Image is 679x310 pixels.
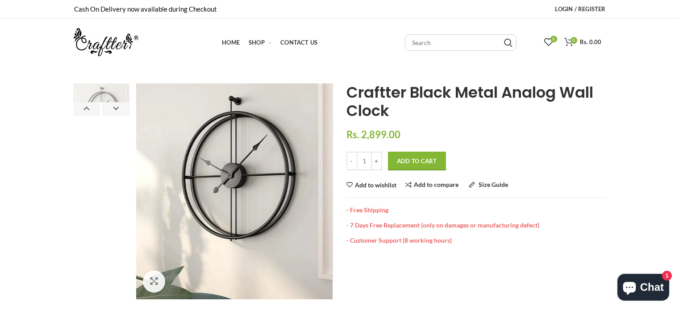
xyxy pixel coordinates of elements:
a: 0 [540,33,558,51]
img: RHP-18_150x_crop_center.jpg [73,83,130,146]
a: Shop [244,33,276,51]
span: Craftter Black Metal Analog Wall Clock [346,82,593,121]
input: + [371,152,382,170]
img: Craftter Black Metal Analog Wall Clock [333,83,529,280]
span: Rs. 0.00 [580,38,601,45]
button: Next [102,102,129,116]
a: 0 Rs. 0.00 [560,33,606,51]
button: Add to Cart [388,152,446,170]
span: Home [222,39,240,46]
span: Rs. 2,899.00 [346,128,400,141]
a: Home [217,33,244,51]
span: Contact Us [280,39,317,46]
input: - [346,152,358,170]
a: Add to wishlist [346,182,396,188]
img: craftter.com [74,28,138,56]
span: Add to compare [414,181,458,188]
button: Previous [73,102,100,116]
span: Shop [249,39,265,46]
inbox-online-store-chat: Shopify online store chat [615,274,672,303]
img: Craftter Black Metal Analog Wall Clock [136,83,333,299]
span: 0 [571,37,577,44]
a: Contact Us [276,33,322,51]
a: Size Guide [469,182,508,188]
div: - Free Shipping - 7 Days Free Replacement (only on damages or manufacturing defect) - Customer Su... [346,197,606,244]
span: 0 [550,36,557,42]
span: Login / Register [555,5,605,12]
span: Add to wishlist [355,182,396,188]
span: Size Guide [479,181,508,188]
input: Search [504,38,512,47]
input: Search [405,34,517,51]
a: Add to compare [405,182,458,188]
